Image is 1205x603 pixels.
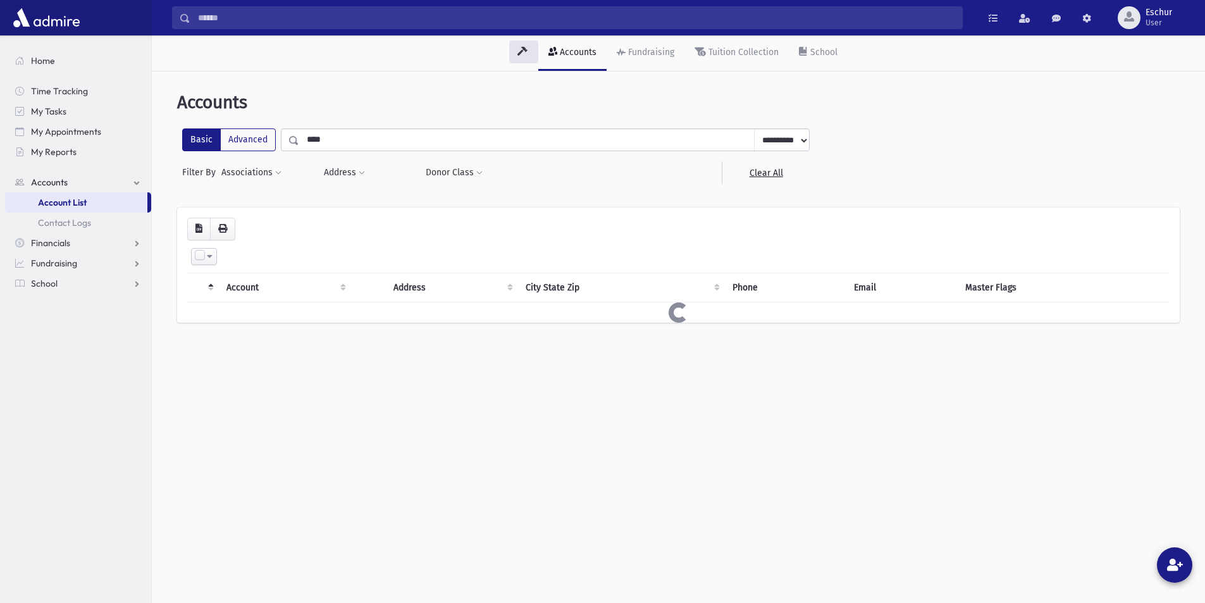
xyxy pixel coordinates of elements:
[31,106,66,117] span: My Tasks
[725,273,846,302] th: Phone : activate to sort column ascending
[31,146,77,158] span: My Reports
[220,128,276,151] label: Advanced
[808,47,837,58] div: School
[187,218,211,240] button: CSV
[425,161,483,184] button: Donor Class
[31,126,101,137] span: My Appointments
[38,217,91,228] span: Contact Logs
[722,161,810,184] a: Clear All
[182,166,221,179] span: Filter By
[5,121,151,142] a: My Appointments
[684,35,789,71] a: Tuition Collection
[31,177,68,188] span: Accounts
[557,47,596,58] div: Accounts
[5,81,151,101] a: Time Tracking
[177,92,247,113] span: Accounts
[190,6,962,29] input: Search
[5,233,151,253] a: Financials
[5,192,147,213] a: Account List
[182,128,276,151] div: FilterModes
[706,47,779,58] div: Tuition Collection
[10,5,83,30] img: AdmirePro
[386,273,518,302] th: Address : activate to sort column ascending
[31,55,55,66] span: Home
[182,128,221,151] label: Basic
[221,161,282,184] button: Associations
[846,273,958,302] th: Email : activate to sort column ascending
[5,51,151,71] a: Home
[219,273,351,302] th: Account: activate to sort column ascending
[958,273,1170,302] th: Master Flags : activate to sort column ascending
[5,253,151,273] a: Fundraising
[38,197,87,208] span: Account List
[789,35,848,71] a: School
[626,47,674,58] div: Fundraising
[5,172,151,192] a: Accounts
[1146,8,1172,18] span: Eschur
[518,273,725,302] th: City State Zip : activate to sort column ascending
[323,161,366,184] button: Address
[31,85,88,97] span: Time Tracking
[5,273,151,294] a: School
[5,101,151,121] a: My Tasks
[210,218,235,240] button: Print
[607,35,684,71] a: Fundraising
[31,258,77,269] span: Fundraising
[187,273,219,302] th: : activate to sort column descending
[351,273,386,302] th: : activate to sort column ascending
[538,35,607,71] a: Accounts
[31,278,58,289] span: School
[5,213,151,233] a: Contact Logs
[31,237,70,249] span: Financials
[1146,18,1172,28] span: User
[5,142,151,162] a: My Reports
